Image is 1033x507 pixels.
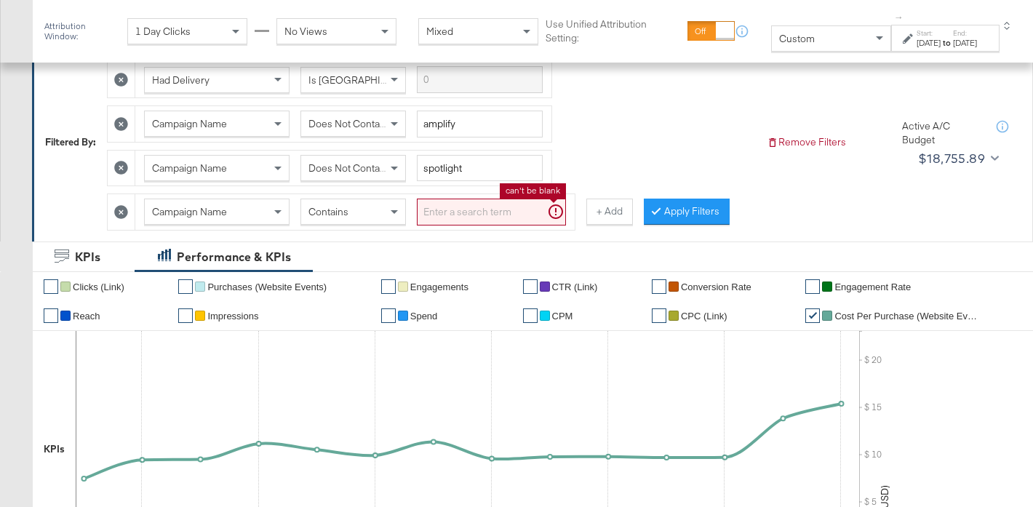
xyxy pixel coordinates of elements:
[308,161,388,175] span: Does Not Contain
[417,199,566,225] input: Enter a search term
[523,308,538,323] a: ✔
[644,199,730,225] button: Apply Filters
[546,17,682,44] label: Use Unified Attribution Setting:
[75,249,100,266] div: KPIs
[652,308,666,323] a: ✔
[178,279,193,294] a: ✔
[410,282,468,292] span: Engagements
[834,311,980,322] span: Cost Per Purchase (Website Events)
[912,147,1002,170] button: $18,755.89
[45,135,96,149] div: Filtered By:
[178,308,193,323] a: ✔
[152,73,210,87] span: Had Delivery
[918,148,985,169] div: $18,755.89
[805,279,820,294] a: ✔
[681,282,751,292] span: Conversion Rate
[779,32,815,45] span: Custom
[284,25,327,38] span: No Views
[917,28,941,38] label: Start:
[953,28,977,38] label: End:
[44,279,58,294] a: ✔
[152,117,227,130] span: Campaign Name
[834,282,911,292] span: Engagement Rate
[44,442,65,456] div: KPIs
[767,135,846,149] button: Remove Filters
[207,311,258,322] span: Impressions
[417,155,543,182] input: Enter a search term
[152,161,227,175] span: Campaign Name
[207,282,327,292] span: Purchases (Website Events)
[417,66,543,93] input: Enter a search term
[44,308,58,323] a: ✔
[177,249,291,266] div: Performance & KPIs
[152,205,227,218] span: Campaign Name
[381,308,396,323] a: ✔
[893,15,906,20] span: ↑
[552,311,573,322] span: CPM
[917,37,941,49] div: [DATE]
[652,279,666,294] a: ✔
[552,282,598,292] span: CTR (Link)
[381,279,396,294] a: ✔
[308,73,420,87] span: Is [GEOGRAPHIC_DATA]
[523,279,538,294] a: ✔
[426,25,453,38] span: Mixed
[953,37,977,49] div: [DATE]
[417,111,543,137] input: Enter a search term
[44,21,120,41] div: Attribution Window:
[308,117,388,130] span: Does Not Contain
[506,185,560,196] li: can't be blank
[410,311,438,322] span: Spend
[73,311,100,322] span: Reach
[73,282,124,292] span: Clicks (Link)
[135,25,191,38] span: 1 Day Clicks
[902,119,982,146] div: Active A/C Budget
[805,308,820,323] a: ✔
[308,205,348,218] span: Contains
[586,199,633,225] button: + Add
[681,311,727,322] span: CPC (Link)
[941,37,953,48] strong: to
